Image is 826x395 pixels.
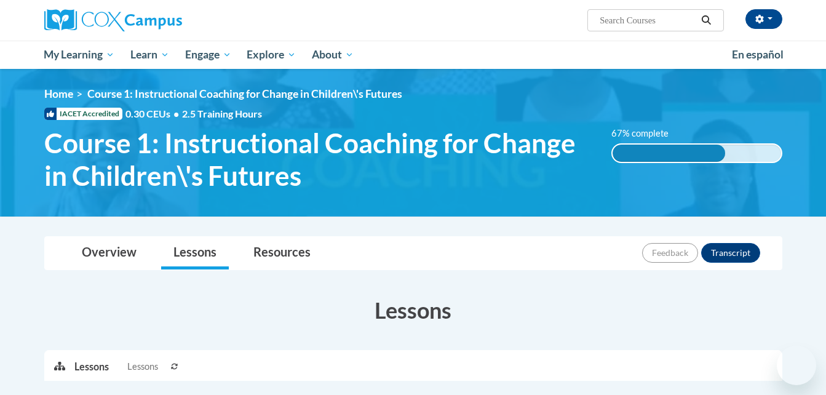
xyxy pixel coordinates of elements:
[74,360,109,373] p: Lessons
[598,13,697,28] input: Search Courses
[125,107,182,121] span: 0.30 CEUs
[173,108,179,119] span: •
[177,41,239,69] a: Engage
[745,9,782,29] button: Account Settings
[44,9,278,31] a: Cox Campus
[312,47,354,62] span: About
[127,360,158,373] span: Lessons
[247,47,296,62] span: Explore
[697,13,715,28] button: Search
[732,48,784,61] span: En español
[44,295,782,325] h3: Lessons
[239,41,304,69] a: Explore
[777,346,816,385] iframe: Button to launch messaging window
[642,243,698,263] button: Feedback
[241,237,323,269] a: Resources
[26,41,801,69] div: Main menu
[36,41,123,69] a: My Learning
[724,42,792,68] a: En español
[701,243,760,263] button: Transcript
[44,47,114,62] span: My Learning
[44,9,182,31] img: Cox Campus
[44,87,73,100] a: Home
[87,87,402,100] span: Course 1: Instructional Coaching for Change in Children\'s Futures
[44,127,594,192] span: Course 1: Instructional Coaching for Change in Children\'s Futures
[185,47,231,62] span: Engage
[122,41,177,69] a: Learn
[161,237,229,269] a: Lessons
[44,108,122,120] span: IACET Accredited
[611,127,682,140] label: 67% complete
[613,145,725,162] div: 67% complete
[182,108,262,119] span: 2.5 Training Hours
[130,47,169,62] span: Learn
[69,237,149,269] a: Overview
[304,41,362,69] a: About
